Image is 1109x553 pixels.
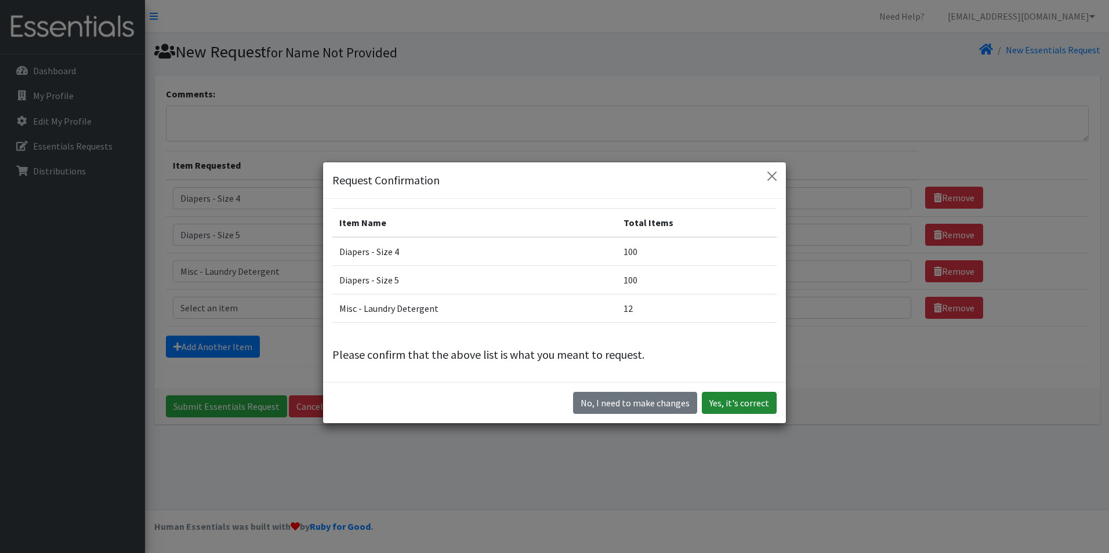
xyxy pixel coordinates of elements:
[332,266,617,294] td: Diapers - Size 5
[332,209,617,238] th: Item Name
[332,172,440,189] h5: Request Confirmation
[617,266,777,294] td: 100
[617,237,777,266] td: 100
[763,167,781,185] button: Close
[617,294,777,323] td: 12
[332,294,617,323] td: Misc - Laundry Detergent
[617,209,777,238] th: Total Items
[702,392,777,414] button: Yes, it's correct
[332,346,777,363] p: Please confirm that the above list is what you meant to request.
[332,237,617,266] td: Diapers - Size 4
[573,392,697,414] button: No I need to make changes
